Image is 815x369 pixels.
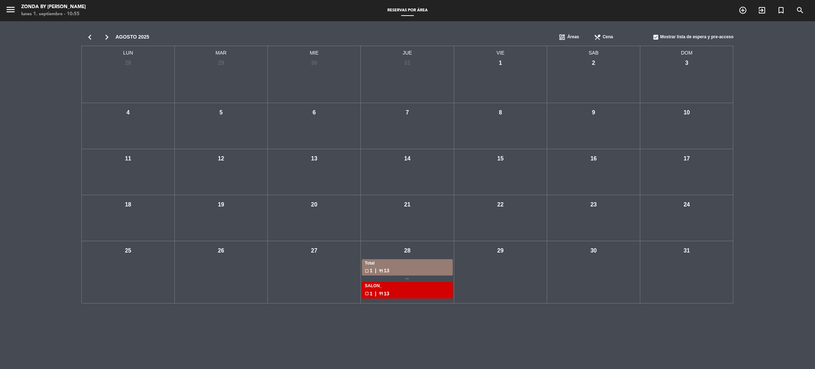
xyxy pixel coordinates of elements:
div: 17 [681,153,693,165]
span: | [375,267,376,275]
div: 31 [681,245,693,257]
div: 11 [122,153,134,165]
div: Total [365,260,450,267]
div: 30 [308,57,320,69]
div: 12 [215,153,227,165]
span: Áreas [567,34,579,41]
i: add_circle_outline [739,6,747,15]
div: Mostrar lista de espera y pre-acceso [653,30,734,44]
div: 25 [122,245,134,257]
div: 18 [122,199,134,211]
div: 4 [122,107,134,119]
div: 2 [588,57,600,69]
span: check_box_outline_blank [365,269,369,273]
div: 27 [308,245,320,257]
span: restaurant [379,269,383,273]
span: VIE [454,46,547,57]
i: exit_to_app [758,6,766,15]
span: LUN [81,46,174,57]
div: 31 [401,57,414,69]
div: 28 [122,57,134,69]
div: SALON_ [365,283,450,290]
div: 29 [494,245,507,257]
span: DOM [640,46,733,57]
div: 22 [494,199,507,211]
div: 20 [308,199,320,211]
div: 10 [681,107,693,119]
div: 6 [308,107,320,119]
i: chevron_left [81,32,98,42]
button: menu [5,4,16,17]
span: SAB [547,46,640,57]
div: 7 [401,107,414,119]
span: MAR [175,46,268,57]
div: 24 [681,199,693,211]
div: 9 [588,107,600,119]
span: | [375,290,376,298]
span: dashboard [559,34,566,41]
i: menu [5,4,16,15]
div: 14 [401,153,414,165]
span: restaurant [379,291,383,296]
div: 8 [494,107,507,119]
div: lunes 1. septiembre - 10:55 [21,11,86,18]
div: 29 [215,57,227,69]
div: 21 [401,199,414,211]
span: Cena [603,34,613,41]
div: Zonda by [PERSON_NAME] [21,4,86,11]
i: search [796,6,804,15]
i: chevron_right [98,32,115,42]
div: 13 [308,153,320,165]
span: JUE [361,46,454,57]
div: 26 [215,245,227,257]
div: 19 [215,199,227,211]
div: 5 [215,107,227,119]
div: 15 [494,153,507,165]
div: 23 [588,199,600,211]
div: 28 [401,245,414,257]
div: 3 [681,57,693,69]
span: Reservas por área [384,8,431,12]
div: 30 [588,245,600,257]
span: agosto 2025 [115,33,149,41]
i: turned_in_not [777,6,785,15]
div: 1 13 [365,290,450,298]
span: restaurant_menu [594,34,601,41]
span: check_box [653,34,659,40]
div: 1 13 [365,267,450,275]
div: 1 [494,57,507,69]
span: check_box_outline_blank [365,291,369,296]
span: MIE [268,46,361,57]
div: 16 [588,153,600,165]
